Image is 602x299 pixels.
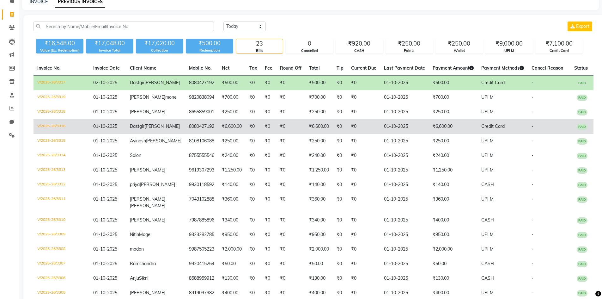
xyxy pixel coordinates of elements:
[337,65,344,71] span: Tip
[532,80,533,85] span: -
[333,119,347,134] td: ₹0
[218,134,246,148] td: ₹250.00
[577,80,587,86] span: PAID
[246,134,261,148] td: ₹0
[33,22,214,31] input: Search by Name/Mobile/Email/Invoice No
[130,290,165,296] span: [PERSON_NAME]
[347,105,380,119] td: ₹0
[261,163,276,178] td: ₹0
[276,271,305,286] td: ₹0
[384,65,425,71] span: Last Payment Date
[336,48,383,53] div: CASH
[305,105,333,119] td: ₹250.00
[86,48,133,53] div: Invoice Total
[305,134,333,148] td: ₹250.00
[429,134,477,148] td: ₹250.00
[305,76,333,90] td: ₹500.00
[429,257,477,271] td: ₹50.00
[481,275,494,281] span: CASH
[93,80,117,85] span: 02-10-2025
[568,22,592,31] button: Export
[305,178,333,192] td: ₹140.00
[347,90,380,105] td: ₹0
[93,196,117,202] span: 01-10-2025
[246,163,261,178] td: ₹0
[130,182,140,187] span: priya
[347,192,380,213] td: ₹0
[347,213,380,227] td: ₹0
[433,65,474,71] span: Payment Amount
[144,123,180,129] span: [PERSON_NAME]
[276,178,305,192] td: ₹0
[130,196,165,202] span: [PERSON_NAME]
[429,105,477,119] td: ₹250.00
[130,275,139,281] span: Anju
[429,242,477,257] td: ₹2,000.00
[246,242,261,257] td: ₹0
[333,213,347,227] td: ₹0
[305,257,333,271] td: ₹50.00
[185,76,218,90] td: 8080427192
[33,192,89,213] td: V/2025-26/3311
[261,257,276,271] td: ₹0
[130,217,165,223] span: [PERSON_NAME]
[380,227,429,242] td: 01-10-2025
[261,76,276,90] td: ₹0
[481,167,494,173] span: UPI M
[33,148,89,163] td: V/2025-26/3314
[33,227,89,242] td: V/2025-26/3309
[276,90,305,105] td: ₹0
[577,124,587,130] span: PAID
[218,119,246,134] td: ₹6,600.00
[93,275,117,281] span: 01-10-2025
[130,167,165,173] span: [PERSON_NAME]
[130,123,144,129] span: Dastgir
[261,148,276,163] td: ₹0
[380,76,429,90] td: 01-10-2025
[93,232,117,237] span: 01-10-2025
[218,257,246,271] td: ₹50.00
[93,138,117,144] span: 01-10-2025
[218,148,246,163] td: ₹240.00
[93,123,117,129] span: 01-10-2025
[276,148,305,163] td: ₹0
[185,257,218,271] td: 9920415264
[130,246,144,252] span: madan
[286,39,333,48] div: 0
[130,109,165,115] span: [PERSON_NAME]
[380,192,429,213] td: 01-10-2025
[246,105,261,119] td: ₹0
[347,134,380,148] td: ₹0
[218,163,246,178] td: ₹1,250.00
[380,257,429,271] td: 01-10-2025
[276,76,305,90] td: ₹0
[347,178,380,192] td: ₹0
[276,192,305,213] td: ₹0
[144,80,180,85] span: [PERSON_NAME]
[532,138,533,144] span: -
[218,178,246,192] td: ₹140.00
[347,271,380,286] td: ₹0
[246,76,261,90] td: ₹0
[140,182,175,187] span: [PERSON_NAME]
[481,290,494,296] span: UPI M
[33,213,89,227] td: V/2025-26/3310
[380,178,429,192] td: 01-10-2025
[380,148,429,163] td: 01-10-2025
[577,153,587,159] span: PAID
[276,119,305,134] td: ₹0
[276,242,305,257] td: ₹0
[481,80,505,85] span: Credit Card
[305,271,333,286] td: ₹130.00
[246,271,261,286] td: ₹0
[532,275,533,281] span: -
[218,271,246,286] td: ₹130.00
[333,271,347,286] td: ₹0
[380,105,429,119] td: 01-10-2025
[305,148,333,163] td: ₹240.00
[33,271,89,286] td: V/2025-26/3306
[486,39,532,48] div: ₹9,000.00
[130,65,156,71] span: Client Name
[333,178,347,192] td: ₹0
[218,227,246,242] td: ₹950.00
